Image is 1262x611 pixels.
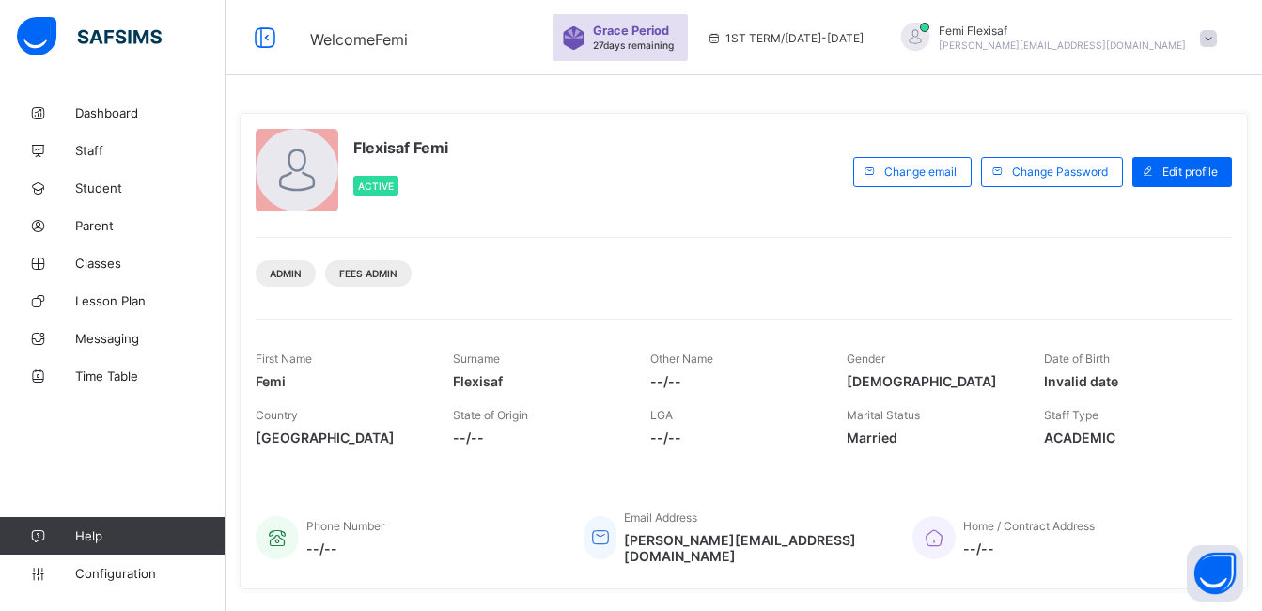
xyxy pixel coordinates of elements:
[358,180,394,192] span: Active
[75,293,226,308] span: Lesson Plan
[339,268,397,279] span: Fees Admin
[256,408,298,422] span: Country
[624,510,697,525] span: Email Address
[353,138,448,157] span: Flexisaf Femi
[453,352,500,366] span: Surname
[75,566,225,581] span: Configuration
[963,540,1095,556] span: --/--
[75,331,226,346] span: Messaging
[75,256,226,271] span: Classes
[884,164,957,179] span: Change email
[847,408,920,422] span: Marital Status
[847,352,885,366] span: Gender
[75,218,226,233] span: Parent
[270,268,302,279] span: Admin
[882,23,1226,54] div: FemiFlexisaf
[707,31,864,45] span: session/term information
[453,430,622,446] span: --/--
[75,368,226,384] span: Time Table
[17,17,162,56] img: safsims
[1044,352,1110,366] span: Date of Birth
[1187,545,1243,602] button: Open asap
[1044,373,1213,389] span: Invalid date
[256,430,425,446] span: [GEOGRAPHIC_DATA]
[75,143,226,158] span: Staff
[650,430,819,446] span: --/--
[310,30,408,49] span: Welcome Femi
[593,23,669,38] span: Grace Period
[1162,164,1218,179] span: Edit profile
[650,373,819,389] span: --/--
[453,373,622,389] span: Flexisaf
[650,352,713,366] span: Other Name
[624,532,884,564] span: [PERSON_NAME][EMAIL_ADDRESS][DOMAIN_NAME]
[256,373,425,389] span: Femi
[963,519,1095,533] span: Home / Contract Address
[847,430,1016,446] span: Married
[1012,164,1108,179] span: Change Password
[939,23,1186,38] span: Femi Flexisaf
[939,39,1186,51] span: [PERSON_NAME][EMAIL_ADDRESS][DOMAIN_NAME]
[75,180,226,196] span: Student
[593,39,674,51] span: 27 days remaining
[256,352,312,366] span: First Name
[453,408,528,422] span: State of Origin
[75,105,226,120] span: Dashboard
[1044,430,1213,446] span: ACADEMIC
[306,519,384,533] span: Phone Number
[650,408,673,422] span: LGA
[847,373,1016,389] span: [DEMOGRAPHIC_DATA]
[562,26,585,50] img: sticker-purple.71386a28dfed39d6af7621340158ba97.svg
[306,540,384,556] span: --/--
[1044,408,1098,422] span: Staff Type
[75,528,225,543] span: Help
